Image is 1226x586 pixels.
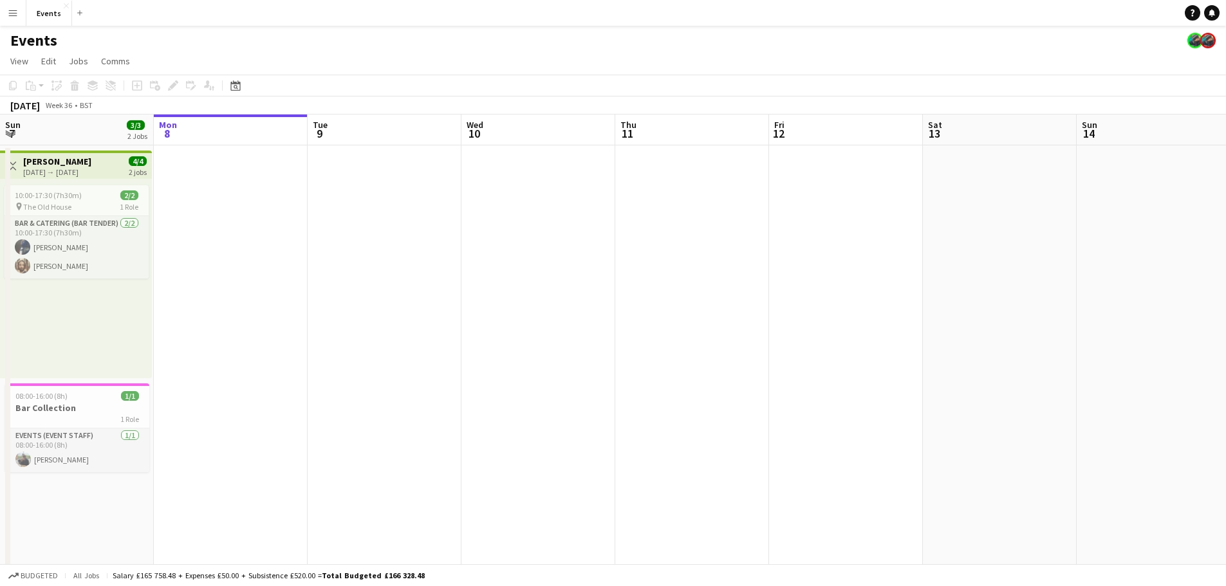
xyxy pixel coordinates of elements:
[618,126,636,141] span: 11
[465,126,483,141] span: 10
[6,569,60,583] button: Budgeted
[120,202,138,212] span: 1 Role
[10,99,40,112] div: [DATE]
[5,119,21,131] span: Sun
[1082,119,1097,131] span: Sun
[120,190,138,200] span: 2/2
[127,120,145,130] span: 3/3
[21,571,58,580] span: Budgeted
[42,100,75,110] span: Week 36
[159,119,177,131] span: Mon
[41,55,56,67] span: Edit
[5,428,149,472] app-card-role: Events (Event Staff)1/108:00-16:00 (8h)[PERSON_NAME]
[10,55,28,67] span: View
[5,185,149,279] app-job-card: 10:00-17:30 (7h30m)2/2 The Old House1 RoleBar & Catering (Bar Tender)2/210:00-17:30 (7h30m)[PERSO...
[71,571,102,580] span: All jobs
[23,202,71,212] span: The Old House
[5,402,149,414] h3: Bar Collection
[5,383,149,472] app-job-card: 08:00-16:00 (8h)1/1Bar Collection1 RoleEvents (Event Staff)1/108:00-16:00 (8h)[PERSON_NAME]
[101,55,130,67] span: Comms
[1187,33,1203,48] app-user-avatar: Dom Roche
[113,571,425,580] div: Salary £165 758.48 + Expenses £50.00 + Subsistence £520.00 =
[313,119,328,131] span: Tue
[23,156,91,167] h3: [PERSON_NAME]
[157,126,177,141] span: 8
[80,100,93,110] div: BST
[96,53,135,69] a: Comms
[15,190,82,200] span: 10:00-17:30 (7h30m)
[121,391,139,401] span: 1/1
[926,126,942,141] span: 13
[322,571,425,580] span: Total Budgeted £166 328.48
[10,31,57,50] h1: Events
[64,53,93,69] a: Jobs
[127,131,147,141] div: 2 Jobs
[1200,33,1216,48] app-user-avatar: Dom Roche
[1080,126,1097,141] span: 14
[620,119,636,131] span: Thu
[120,414,139,424] span: 1 Role
[5,53,33,69] a: View
[772,126,785,141] span: 12
[467,119,483,131] span: Wed
[15,391,68,401] span: 08:00-16:00 (8h)
[23,167,91,177] div: [DATE] → [DATE]
[36,53,61,69] a: Edit
[129,166,147,177] div: 2 jobs
[26,1,72,26] button: Events
[311,126,328,141] span: 9
[3,126,21,141] span: 7
[5,216,149,279] app-card-role: Bar & Catering (Bar Tender)2/210:00-17:30 (7h30m)[PERSON_NAME][PERSON_NAME]
[928,119,942,131] span: Sat
[129,156,147,166] span: 4/4
[774,119,785,131] span: Fri
[69,55,88,67] span: Jobs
